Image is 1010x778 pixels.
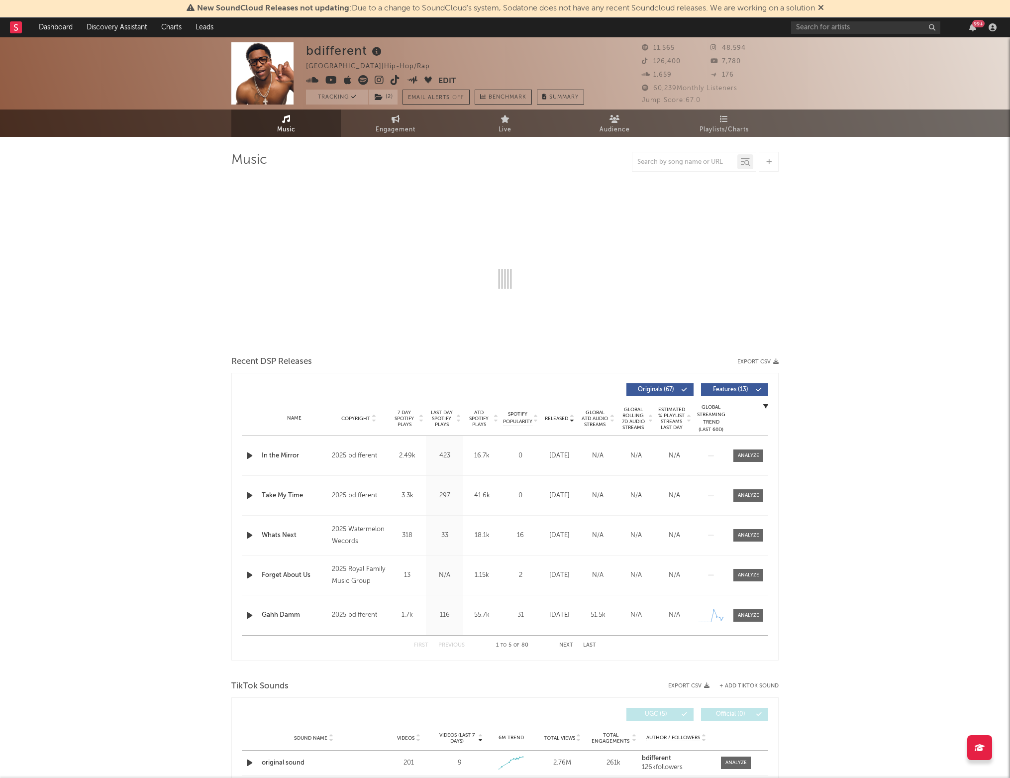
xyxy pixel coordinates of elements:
[710,58,741,65] span: 7,780
[581,610,614,620] div: 51.5k
[543,491,576,501] div: [DATE]
[386,758,432,768] div: 201
[719,683,779,689] button: + Add TikTok Sound
[545,416,568,422] span: Released
[619,570,653,580] div: N/A
[391,491,423,501] div: 3.3k
[262,531,327,541] a: Whats Next
[489,92,526,104] span: Benchmark
[560,110,669,137] a: Audience
[391,410,417,428] span: 7 Day Spotify Plays
[332,563,386,587] div: 2025 Royal Family Music Group
[619,491,653,501] div: N/A
[619,407,647,431] span: Global Rolling 7D Audio Streams
[658,610,691,620] div: N/A
[537,90,584,105] button: Summary
[332,450,386,462] div: 2025 bdifferent
[403,90,470,105] button: Email AlertsOff
[543,570,576,580] div: [DATE]
[503,451,538,461] div: 0
[619,531,653,541] div: N/A
[544,735,575,741] span: Total Views
[503,411,532,426] span: Spotify Popularity
[818,4,824,12] span: Dismiss
[332,524,386,548] div: 2025 Watermelon Wecords
[499,124,511,136] span: Live
[710,45,746,51] span: 48,594
[306,61,441,73] div: [GEOGRAPHIC_DATA] | Hip-Hop/Rap
[791,21,940,34] input: Search for artists
[700,124,749,136] span: Playlists/Charts
[294,735,327,741] span: Sound Name
[341,416,370,422] span: Copyright
[397,735,414,741] span: Videos
[658,407,685,431] span: Estimated % Playlist Streams Last Day
[513,643,519,648] span: of
[642,97,701,104] span: Jump Score: 67.0
[696,404,726,434] div: Global Streaming Trend (Last 60D)
[450,110,560,137] a: Live
[262,451,327,461] a: In the Mirror
[466,610,498,620] div: 55.7k
[581,570,614,580] div: N/A
[969,23,976,31] button: 99+
[428,531,461,541] div: 33
[231,110,341,137] a: Music
[231,356,312,368] span: Recent DSP Releases
[197,4,815,12] span: : Due to a change to SoundCloud's system, Sodatone does not have any recent Soundcloud releases. ...
[466,410,492,428] span: ATD Spotify Plays
[466,570,498,580] div: 1.15k
[503,531,538,541] div: 16
[642,58,681,65] span: 126,400
[262,610,327,620] a: Gahh Damm
[707,711,753,717] span: Official ( 0 )
[543,451,576,461] div: [DATE]
[391,531,423,541] div: 318
[642,755,711,762] a: bdifferent
[633,711,679,717] span: UGC ( 5 )
[619,451,653,461] div: N/A
[503,610,538,620] div: 31
[428,410,455,428] span: Last Day Spotify Plays
[452,95,464,101] em: Off
[707,387,753,393] span: Features ( 13 )
[646,735,700,741] span: Author / Followers
[475,90,532,105] a: Benchmark
[642,45,675,51] span: 11,565
[154,17,189,37] a: Charts
[332,609,386,621] div: 2025 bdifferent
[501,643,506,648] span: to
[503,570,538,580] div: 2
[559,643,573,648] button: Next
[466,531,498,541] div: 18.1k
[341,110,450,137] a: Engagement
[669,110,779,137] a: Playlists/Charts
[262,758,366,768] a: original sound
[581,531,614,541] div: N/A
[642,72,672,78] span: 1,659
[262,570,327,580] a: Forget About Us
[466,491,498,501] div: 41.6k
[488,734,534,742] div: 6M Trend
[626,708,694,721] button: UGC(5)
[485,640,539,652] div: 1 5 80
[428,570,461,580] div: N/A
[539,758,586,768] div: 2.76M
[438,75,456,88] button: Edit
[658,531,691,541] div: N/A
[466,451,498,461] div: 16.7k
[391,451,423,461] div: 2.49k
[391,570,423,580] div: 13
[737,359,779,365] button: Export CSV
[231,680,289,692] span: TikTok Sounds
[277,124,296,136] span: Music
[658,491,691,501] div: N/A
[581,410,608,428] span: Global ATD Audio Streams
[503,491,538,501] div: 0
[549,95,579,100] span: Summary
[633,387,679,393] span: Originals ( 67 )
